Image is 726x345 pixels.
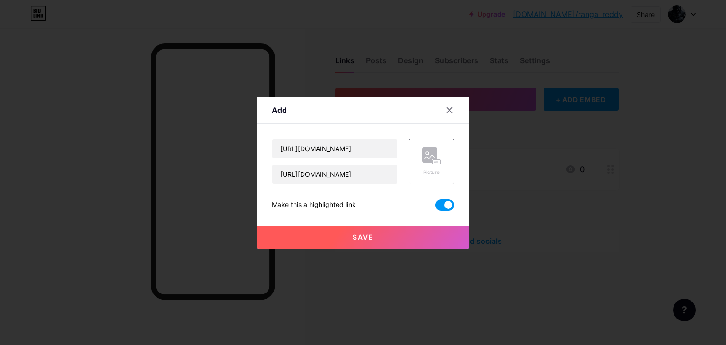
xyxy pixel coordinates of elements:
[353,233,374,241] span: Save
[272,139,397,158] input: Title
[422,169,441,176] div: Picture
[272,199,356,211] div: Make this a highlighted link
[257,226,469,249] button: Save
[272,165,397,184] input: URL
[272,104,287,116] div: Add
